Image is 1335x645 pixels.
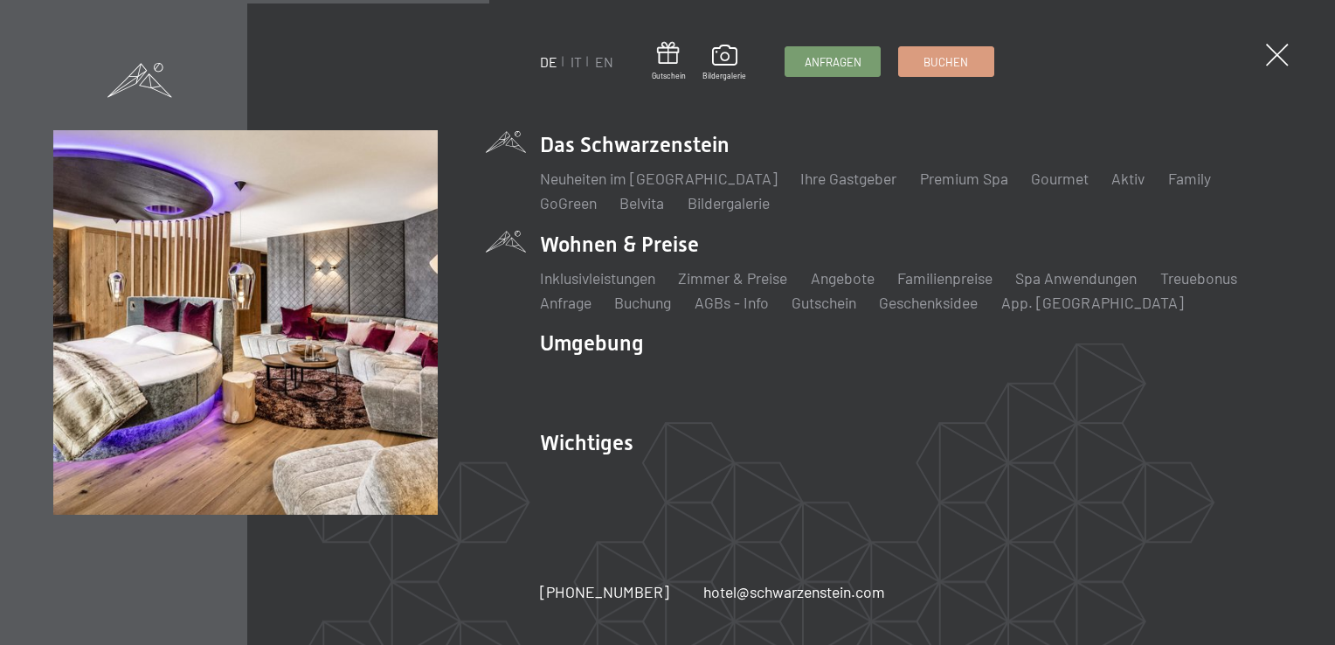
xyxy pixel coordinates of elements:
a: EN [595,53,613,70]
a: Treuebonus [1160,268,1237,288]
span: Anfragen [805,54,861,70]
a: Neuheiten im [GEOGRAPHIC_DATA] [540,169,778,188]
span: [PHONE_NUMBER] [540,582,669,601]
a: Gutschein [792,293,856,312]
a: Belvita [619,193,664,212]
a: Zimmer & Preise [678,268,787,288]
a: Gourmet [1031,169,1089,188]
a: Inklusivleistungen [540,268,655,288]
a: Spa Anwendungen [1015,268,1137,288]
a: Bildergalerie [702,45,746,81]
a: hotel@schwarzenstein.com [703,581,885,603]
a: Ihre Gastgeber [800,169,896,188]
a: Aktiv [1111,169,1145,188]
span: Bildergalerie [702,71,746,81]
a: Family [1168,169,1211,188]
a: DE [540,53,557,70]
a: Buchung [614,293,671,312]
a: GoGreen [540,193,597,212]
a: Gutschein [652,42,686,81]
span: Buchen [923,54,968,70]
a: Familienpreise [897,268,993,288]
a: App. [GEOGRAPHIC_DATA] [1001,293,1184,312]
a: Anfrage [540,293,591,312]
a: IT [571,53,582,70]
a: AGBs - Info [695,293,769,312]
a: [PHONE_NUMBER] [540,581,669,603]
a: Geschenksidee [879,293,978,312]
a: Anfragen [785,47,880,76]
a: Buchen [899,47,993,76]
a: Bildergalerie [688,193,770,212]
a: Angebote [811,268,875,288]
a: Premium Spa [920,169,1008,188]
span: Gutschein [652,71,686,81]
